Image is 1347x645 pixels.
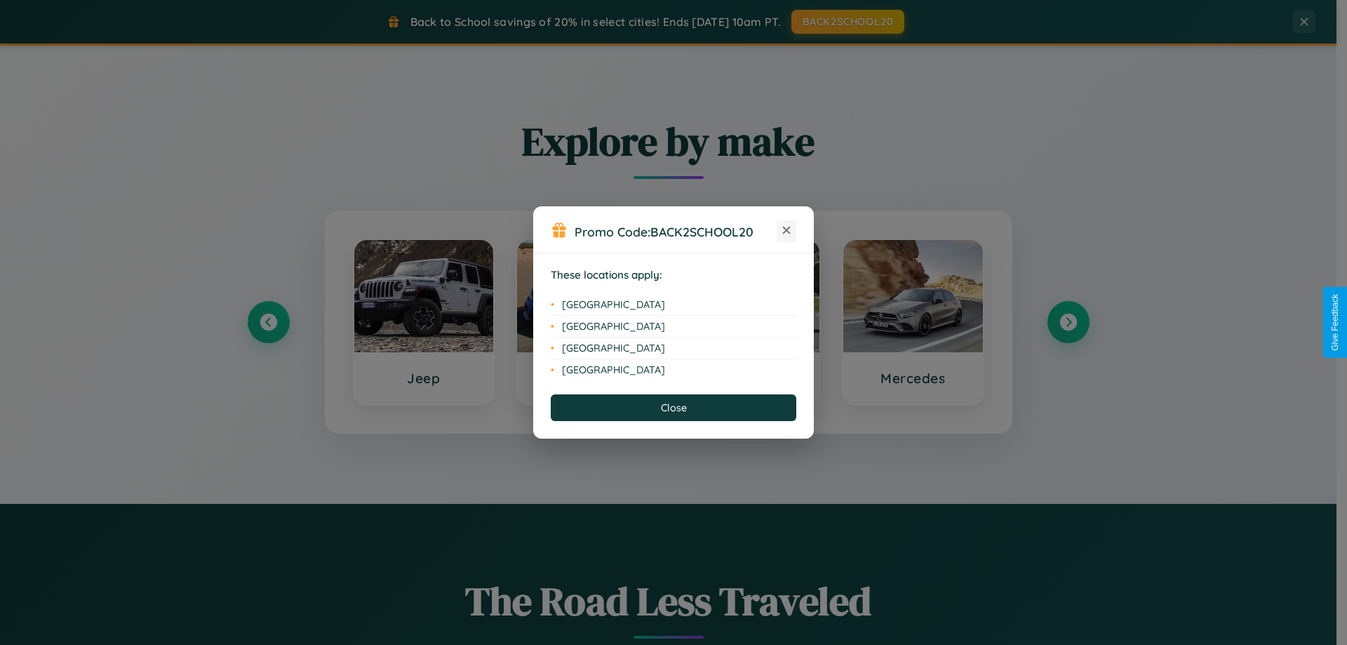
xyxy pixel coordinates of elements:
[650,224,753,239] b: BACK2SCHOOL20
[551,316,796,338] li: [GEOGRAPHIC_DATA]
[551,338,796,359] li: [GEOGRAPHIC_DATA]
[551,359,796,380] li: [GEOGRAPHIC_DATA]
[551,294,796,316] li: [GEOGRAPHIC_DATA]
[551,394,796,421] button: Close
[1330,294,1340,351] div: Give Feedback
[575,224,777,239] h3: Promo Code:
[551,268,662,281] strong: These locations apply:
